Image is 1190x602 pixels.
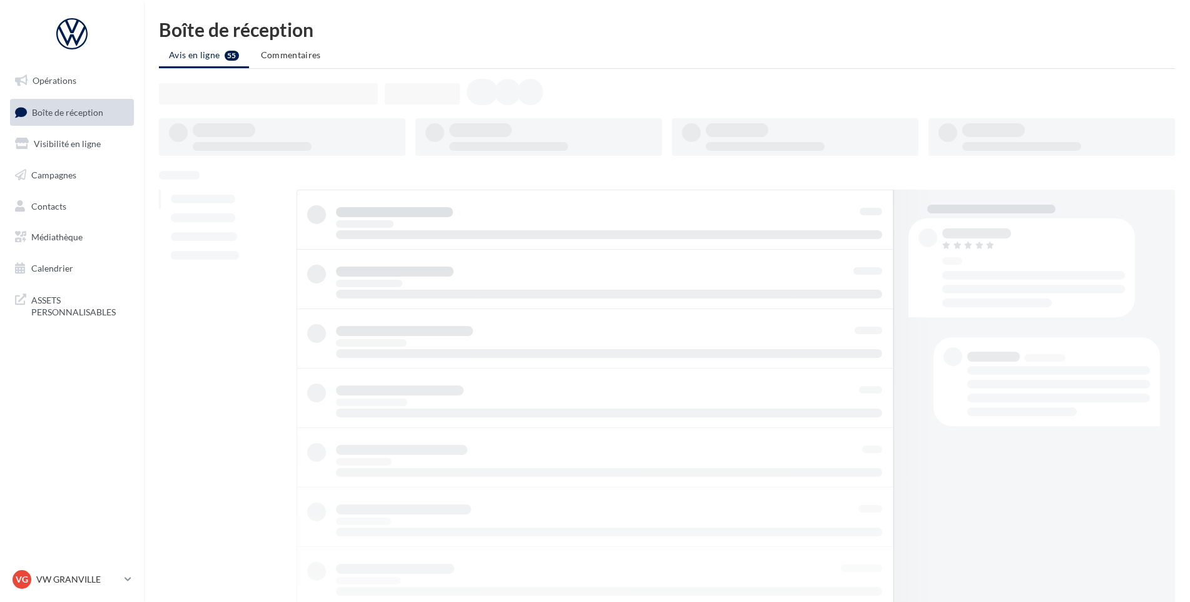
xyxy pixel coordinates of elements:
span: Boîte de réception [32,106,103,117]
a: VG VW GRANVILLE [10,568,134,591]
span: Commentaires [261,49,321,60]
span: Opérations [33,75,76,86]
a: Visibilité en ligne [8,131,136,157]
span: Médiathèque [31,232,83,242]
span: Calendrier [31,263,73,273]
div: Boîte de réception [159,20,1175,39]
a: Campagnes [8,162,136,188]
a: Contacts [8,193,136,220]
span: ASSETS PERSONNALISABLES [31,292,129,319]
a: Boîte de réception [8,99,136,126]
span: Campagnes [31,170,76,180]
span: Visibilité en ligne [34,138,101,149]
span: Contacts [31,200,66,211]
span: VG [16,573,28,586]
a: Médiathèque [8,224,136,250]
a: Calendrier [8,255,136,282]
p: VW GRANVILLE [36,573,120,586]
a: ASSETS PERSONNALISABLES [8,287,136,324]
a: Opérations [8,68,136,94]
